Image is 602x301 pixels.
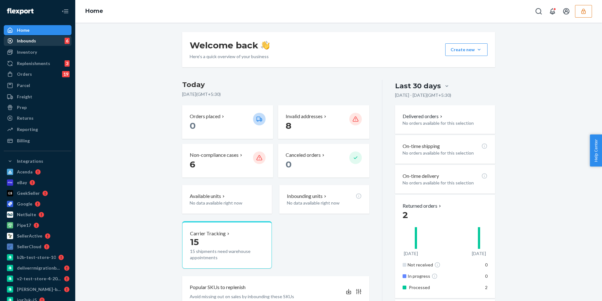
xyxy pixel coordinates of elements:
[4,274,71,284] a: v2-test-store-4-2025
[190,151,239,159] p: Non-compliance cases
[17,126,38,133] div: Reporting
[403,150,488,156] p: No orders available for this selection
[4,263,71,273] a: deliverrmigrationbasictest
[17,190,40,196] div: GeekSeller
[286,120,291,131] span: 8
[17,265,61,271] div: deliverrmigrationbasictest
[190,293,294,300] p: Avoid missing out on sales by inbounding these SKUs
[17,71,32,77] div: Orders
[182,80,369,90] h3: Today
[182,144,273,178] button: Non-compliance cases 6
[17,211,36,218] div: NetSuite
[190,113,220,120] p: Orders placed
[4,36,71,46] a: Inbounds6
[590,134,602,167] button: Help Center
[4,124,71,134] a: Reporting
[17,49,37,55] div: Inventory
[408,262,472,268] div: Not received
[17,82,30,89] div: Parcel
[4,199,71,209] a: Google
[17,38,36,44] div: Inbounds
[472,250,486,257] p: [DATE]
[403,120,488,126] p: No orders available for this selection
[85,8,103,14] a: Home
[4,188,71,198] a: GeekSeller
[190,40,270,51] h1: Welcome back
[485,273,488,279] span: 0
[560,5,573,18] button: Open account menu
[190,193,221,200] p: Available units
[190,120,196,131] span: 0
[17,233,42,239] div: SellerActive
[182,185,272,214] button: Available unitsNo data available right now
[17,27,29,33] div: Home
[190,159,195,170] span: 6
[279,185,369,214] button: Inbounding unitsNo data available right now
[403,202,442,210] button: Returned orders
[403,180,488,186] p: No orders available for this selection
[4,167,71,177] a: Acenda
[403,210,408,220] span: 2
[17,94,32,100] div: Freight
[408,273,472,279] div: In progress
[17,276,61,282] div: v2-test-store-4-2025
[182,91,369,97] p: [DATE] ( GMT+5:30 )
[190,230,226,237] p: Carrier Tracking
[65,60,70,67] div: 3
[485,285,488,290] span: 2
[17,254,56,260] div: b2b-test-store-10
[80,2,108,20] ol: breadcrumbs
[190,200,264,206] p: No data available right now
[485,262,488,267] span: 0
[287,200,362,206] p: No data available right now
[4,156,71,166] button: Integrations
[4,242,71,252] a: SellerCloud
[182,221,272,269] button: Carrier Tracking1515 shipments need warehouse appointments
[403,172,439,180] p: On-time delivery
[17,169,33,175] div: Acenda
[17,115,34,121] div: Returns
[532,5,545,18] button: Open Search Box
[4,58,71,68] a: Replenishments3
[17,104,27,111] div: Prep
[17,138,30,144] div: Billing
[190,237,199,247] span: 15
[190,248,264,261] p: 15 shipments need warehouse appointments
[59,5,71,18] button: Close Navigation
[4,252,71,262] a: b2b-test-store-10
[4,69,71,79] a: Orders19
[17,244,41,250] div: SellerCloud
[7,8,34,14] img: Flexport logo
[17,222,31,228] div: Pipe17
[4,113,71,123] a: Returns
[4,210,71,220] a: NetSuite
[4,80,71,90] a: Parcel
[404,250,418,257] p: [DATE]
[4,136,71,146] a: Billing
[403,143,440,150] p: On-time shipping
[4,25,71,35] a: Home
[17,286,61,293] div: [PERSON_NAME]-b2b-test-store-2
[409,284,471,291] p: Processed
[403,113,444,120] button: Delivered orders
[4,47,71,57] a: Inventory
[395,81,441,91] div: Last 30 days
[182,105,273,139] button: Orders placed 0
[261,41,270,50] img: hand-wave emoji
[278,144,369,178] button: Canceled orders 0
[286,113,323,120] p: Invalid addresses
[4,92,71,102] a: Freight
[17,158,43,164] div: Integrations
[395,92,451,98] p: [DATE] - [DATE] ( GMT+5:30 )
[17,201,32,207] div: Google
[4,231,71,241] a: SellerActive
[286,151,321,159] p: Canceled orders
[65,38,70,44] div: 6
[190,53,270,60] p: Here’s a quick overview of your business
[190,284,246,291] p: Popular SKUs to replenish
[286,159,292,170] span: 0
[546,5,559,18] button: Open notifications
